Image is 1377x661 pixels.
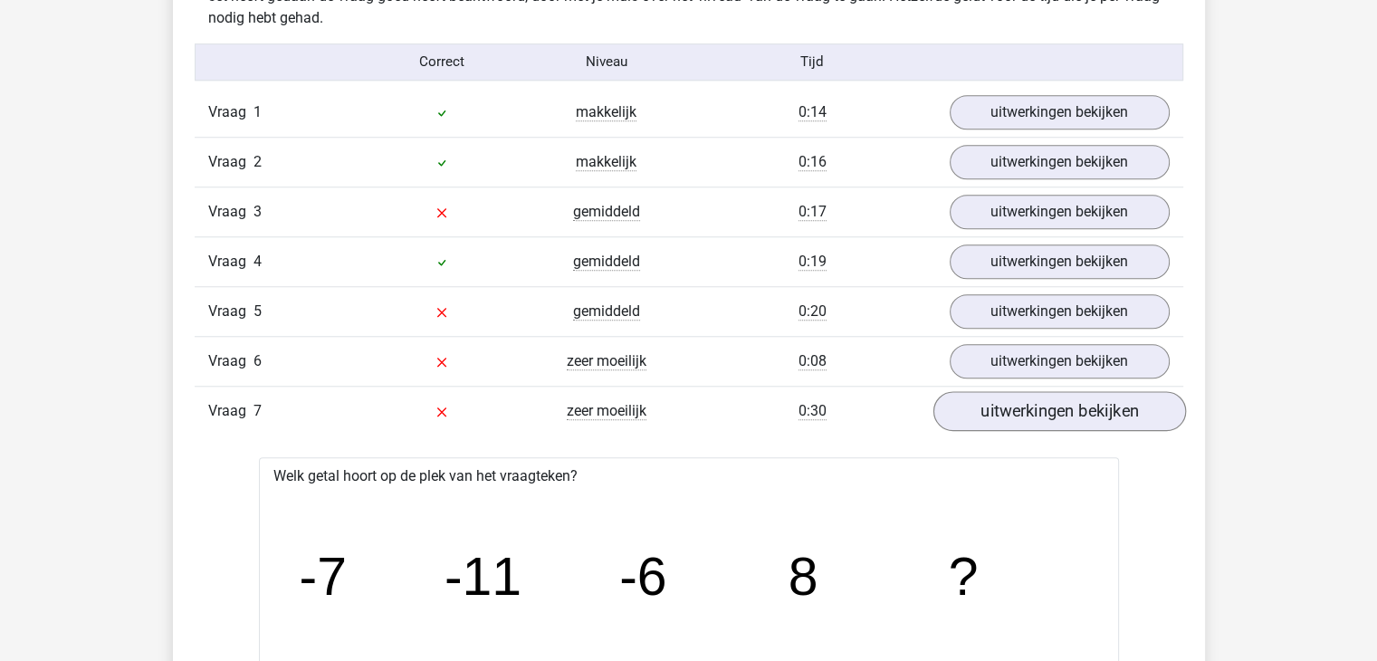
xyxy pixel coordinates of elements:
[573,253,640,271] span: gemiddeld
[567,402,646,420] span: zeer moeilijk
[950,195,1170,229] a: uitwerkingen bekijken
[950,344,1170,378] a: uitwerkingen bekijken
[798,153,827,171] span: 0:16
[798,103,827,121] span: 0:14
[253,352,262,369] span: 6
[208,350,253,372] span: Vraag
[359,52,524,72] div: Correct
[950,294,1170,329] a: uitwerkingen bekijken
[619,547,667,607] tspan: -6
[299,547,347,607] tspan: -7
[573,203,640,221] span: gemiddeld
[253,153,262,170] span: 2
[573,302,640,321] span: gemiddeld
[576,153,636,171] span: makkelijk
[950,547,980,607] tspan: ?
[208,151,253,173] span: Vraag
[798,402,827,420] span: 0:30
[688,52,935,72] div: Tijd
[253,302,262,320] span: 5
[208,251,253,273] span: Vraag
[567,352,646,370] span: zeer moeilijk
[932,391,1185,431] a: uitwerkingen bekijken
[576,103,636,121] span: makkelijk
[208,101,253,123] span: Vraag
[253,103,262,120] span: 1
[789,547,818,607] tspan: 8
[950,95,1170,129] a: uitwerkingen bekijken
[950,145,1170,179] a: uitwerkingen bekijken
[798,302,827,321] span: 0:20
[798,253,827,271] span: 0:19
[524,52,689,72] div: Niveau
[445,547,521,607] tspan: -11
[798,352,827,370] span: 0:08
[253,402,262,419] span: 7
[208,400,253,422] span: Vraag
[798,203,827,221] span: 0:17
[950,244,1170,279] a: uitwerkingen bekijken
[253,253,262,270] span: 4
[208,301,253,322] span: Vraag
[208,201,253,223] span: Vraag
[253,203,262,220] span: 3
